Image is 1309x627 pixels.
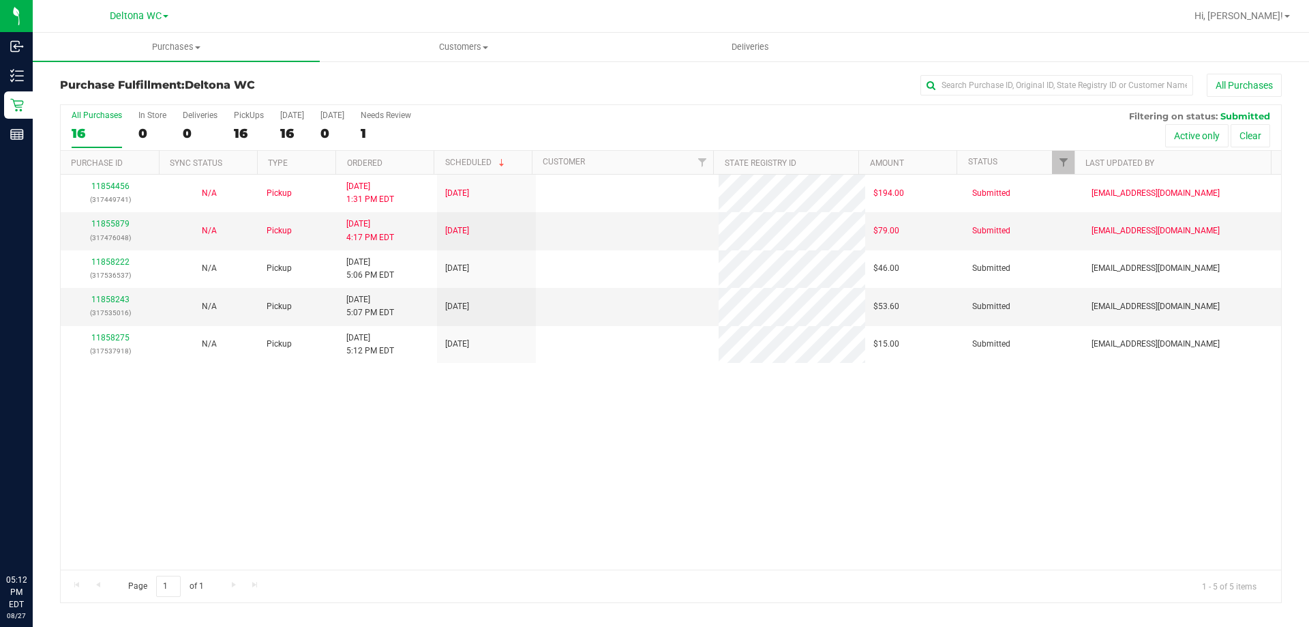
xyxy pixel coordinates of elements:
[968,157,997,166] a: Status
[445,158,507,167] a: Scheduled
[713,41,787,53] span: Deliveries
[920,75,1193,96] input: Search Purchase ID, Original ID, State Registry ID or Customer Name...
[69,193,151,206] p: (317449741)
[183,111,217,120] div: Deliveries
[202,224,217,237] button: N/A
[69,306,151,319] p: (317535016)
[1220,111,1270,121] span: Submitted
[280,111,304,120] div: [DATE]
[202,300,217,313] button: N/A
[1092,262,1220,275] span: [EMAIL_ADDRESS][DOMAIN_NAME]
[267,300,292,313] span: Pickup
[972,338,1010,351] span: Submitted
[202,188,217,198] span: Not Applicable
[445,262,469,275] span: [DATE]
[346,256,394,282] span: [DATE] 5:06 PM EDT
[138,111,166,120] div: In Store
[202,339,217,349] span: Not Applicable
[1129,111,1218,121] span: Filtering on status:
[10,98,24,112] inline-svg: Retail
[1092,300,1220,313] span: [EMAIL_ADDRESS][DOMAIN_NAME]
[110,10,162,22] span: Deltona WC
[202,302,217,311] span: Not Applicable
[1085,158,1154,168] a: Last Updated By
[346,332,394,358] span: [DATE] 5:12 PM EDT
[1191,576,1267,596] span: 1 - 5 of 5 items
[320,126,344,141] div: 0
[72,126,122,141] div: 16
[873,338,899,351] span: $15.00
[91,333,130,342] a: 11858275
[346,293,394,319] span: [DATE] 5:07 PM EDT
[691,151,713,174] a: Filter
[69,269,151,282] p: (317536537)
[543,157,585,166] a: Customer
[183,126,217,141] div: 0
[202,262,217,275] button: N/A
[1231,124,1270,147] button: Clear
[870,158,904,168] a: Amount
[1194,10,1283,21] span: Hi, [PERSON_NAME]!
[10,40,24,53] inline-svg: Inbound
[1092,187,1220,200] span: [EMAIL_ADDRESS][DOMAIN_NAME]
[91,219,130,229] a: 11855879
[156,576,181,597] input: 1
[1052,151,1074,174] a: Filter
[33,33,320,61] a: Purchases
[873,300,899,313] span: $53.60
[91,295,130,304] a: 11858243
[6,574,27,611] p: 05:12 PM EDT
[1165,124,1229,147] button: Active only
[320,33,607,61] a: Customers
[91,181,130,191] a: 11854456
[72,111,122,120] div: All Purchases
[202,226,217,235] span: Not Applicable
[234,126,264,141] div: 16
[267,224,292,237] span: Pickup
[234,111,264,120] div: PickUps
[6,611,27,621] p: 08/27
[202,338,217,351] button: N/A
[361,111,411,120] div: Needs Review
[69,231,151,244] p: (317476048)
[346,180,394,206] span: [DATE] 1:31 PM EDT
[725,158,796,168] a: State Registry ID
[117,576,215,597] span: Page of 1
[202,187,217,200] button: N/A
[60,79,467,91] h3: Purchase Fulfillment:
[361,126,411,141] div: 1
[267,338,292,351] span: Pickup
[347,158,382,168] a: Ordered
[972,187,1010,200] span: Submitted
[33,41,320,53] span: Purchases
[320,41,606,53] span: Customers
[170,158,222,168] a: Sync Status
[10,128,24,141] inline-svg: Reports
[873,187,904,200] span: $194.00
[445,338,469,351] span: [DATE]
[280,126,304,141] div: 16
[873,224,899,237] span: $79.00
[1207,74,1282,97] button: All Purchases
[10,69,24,83] inline-svg: Inventory
[607,33,894,61] a: Deliveries
[185,78,255,91] span: Deltona WC
[972,300,1010,313] span: Submitted
[972,262,1010,275] span: Submitted
[1092,224,1220,237] span: [EMAIL_ADDRESS][DOMAIN_NAME]
[445,300,469,313] span: [DATE]
[71,158,123,168] a: Purchase ID
[1092,338,1220,351] span: [EMAIL_ADDRESS][DOMAIN_NAME]
[268,158,288,168] a: Type
[202,263,217,273] span: Not Applicable
[69,345,151,358] p: (317537918)
[320,111,344,120] div: [DATE]
[267,187,292,200] span: Pickup
[445,224,469,237] span: [DATE]
[972,224,1010,237] span: Submitted
[346,218,394,244] span: [DATE] 4:17 PM EDT
[91,257,130,267] a: 11858222
[138,126,166,141] div: 0
[445,187,469,200] span: [DATE]
[267,262,292,275] span: Pickup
